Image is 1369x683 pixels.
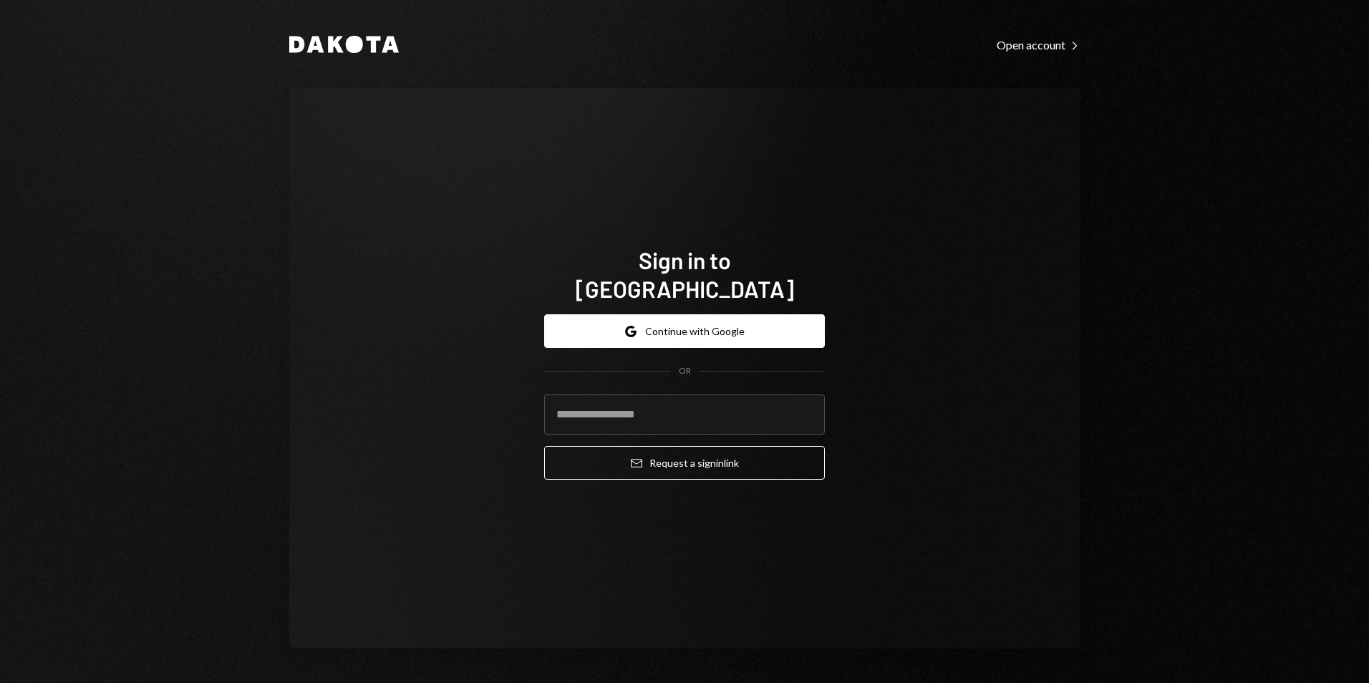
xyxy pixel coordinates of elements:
[544,314,825,348] button: Continue with Google
[544,246,825,303] h1: Sign in to [GEOGRAPHIC_DATA]
[997,37,1080,52] a: Open account
[679,365,691,377] div: OR
[544,446,825,480] button: Request a signinlink
[997,38,1080,52] div: Open account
